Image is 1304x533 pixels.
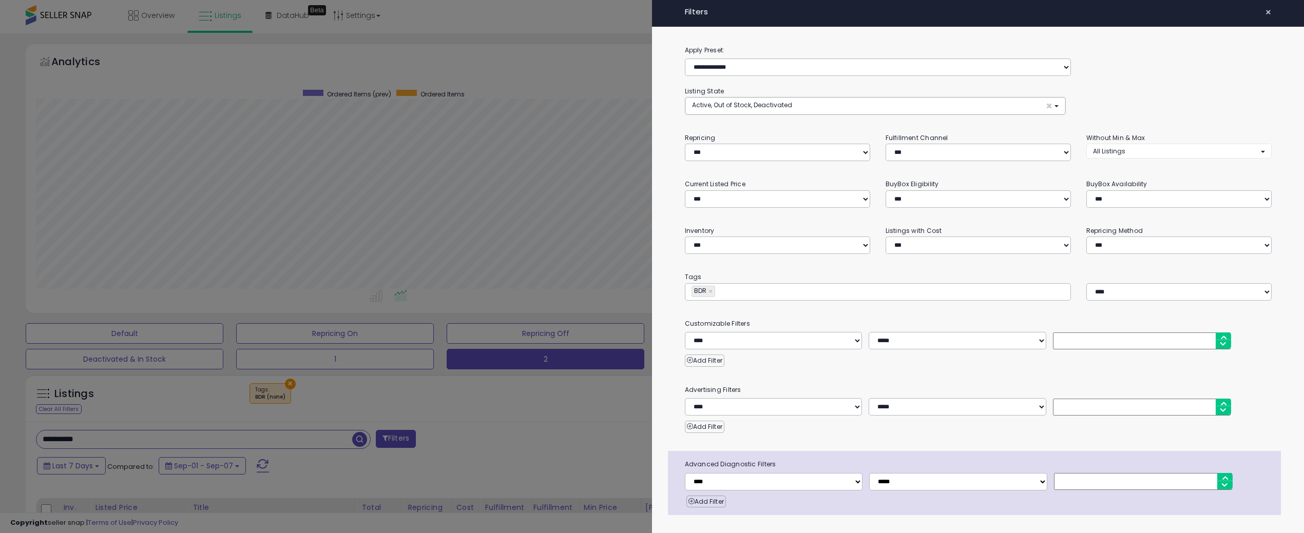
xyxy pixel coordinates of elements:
small: BuyBox Eligibility [886,180,939,188]
small: Listings with Cost [886,226,942,235]
span: Active, Out of Stock, Deactivated [692,101,792,109]
span: BDR [692,286,706,295]
label: Apply Preset: [677,45,1279,56]
small: Fulfillment Channel [886,133,948,142]
small: Tags [677,271,1279,283]
button: All Listings [1086,144,1272,159]
small: Advertising Filters [677,384,1279,396]
span: Advanced Diagnostic Filters [677,459,1281,470]
small: Customizable Filters [677,318,1279,329]
button: Add Filter [686,496,726,508]
button: Add Filter [685,354,724,367]
button: Active, Out of Stock, Deactivated × [685,97,1066,114]
small: Without Min & Max [1086,133,1145,142]
span: All Listings [1093,147,1125,155]
small: Current Listed Price [685,180,745,188]
small: Inventory [685,226,715,235]
small: Listing State [685,87,724,95]
a: × [709,286,715,297]
small: Repricing [685,133,716,142]
button: × [1261,5,1276,19]
button: Add Filter [685,421,724,433]
h4: Filters [685,8,1272,16]
span: × [1265,5,1272,19]
small: BuyBox Availability [1086,180,1147,188]
span: × [1046,101,1052,111]
small: Repricing Method [1086,226,1143,235]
